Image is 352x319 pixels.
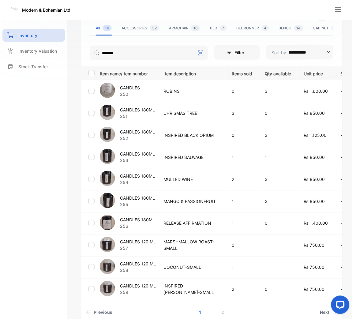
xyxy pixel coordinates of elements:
p: INSPIRED SAUVAGE [163,154,219,160]
img: Logo [10,4,19,13]
a: Page 1 is your current page [192,307,208,318]
p: 259 [120,289,156,296]
p: Item name/Item number [100,69,156,77]
img: item [100,149,115,164]
p: 254 [120,179,155,186]
a: Previous page [84,307,115,318]
div: ARMCHAIR [169,25,200,31]
p: Items sold [232,69,253,77]
p: MULLED WINE [163,176,219,182]
p: 2 [232,176,253,182]
iframe: LiveChat chat widget [326,293,352,319]
p: RELEASE AFFIRMATION [163,220,219,227]
span: ₨ 1,400.00 [304,221,328,226]
img: item [100,83,115,98]
p: 252 [120,135,155,141]
span: ₨ 850.00 [304,199,325,204]
p: 3 [232,110,253,116]
ul: Pagination [81,307,342,318]
p: Unit price [304,69,328,77]
a: Next page [318,307,340,318]
p: 0 [265,286,291,293]
p: 0 [265,220,291,227]
p: Sort by [272,49,286,56]
span: ₨ 850.00 [304,155,325,160]
span: 14 [331,25,341,31]
p: 256 [120,223,155,230]
img: item [100,215,115,230]
p: Item description [163,69,219,77]
p: CANDLES 180ML [120,151,155,157]
div: All [96,25,112,31]
p: 0 [232,88,253,94]
p: Stock Transfer [18,63,48,70]
p: 3 [265,88,291,94]
p: INSPIRED [PERSON_NAME]-SMALL [163,283,219,296]
p: 1 [265,264,291,271]
p: MARSHMALLOW ROAST-SMALL [163,239,219,252]
p: MANGO & PASSIONFRUIT [163,198,219,205]
img: item [100,127,115,142]
p: 253 [120,157,155,163]
span: 14 [294,25,303,31]
p: CANDLES 120 ML [120,239,156,245]
p: CANDLES 180ML [120,107,155,113]
p: 1 [265,242,291,249]
p: 0 [265,110,291,116]
p: COCONUT-SMALL [163,264,219,271]
div: ACCESSORIES [122,25,159,31]
img: item [100,237,115,252]
img: item [100,281,115,296]
p: 2 [232,286,253,293]
p: 3 [265,132,291,138]
p: Inventory [18,32,37,39]
p: 251 [120,113,155,119]
p: CANDLES 180ML [120,217,155,223]
img: item [100,105,115,120]
span: 4 [262,25,269,31]
span: 7 [220,25,227,31]
p: 250 [120,91,140,97]
p: CANDLES 120 ML [120,283,156,289]
a: Page 2 [214,307,232,318]
img: item [100,193,115,208]
p: CANDLES 180ML [120,129,155,135]
p: Inventory Valuation [18,48,57,54]
p: 0 [232,242,253,249]
img: item [100,171,115,186]
span: ₨ 850.00 [304,111,325,116]
span: Previous [94,309,112,316]
p: 255 [120,201,155,208]
p: 0 [232,132,253,138]
p: Modern & Bohemian Ltd [22,7,70,13]
div: CABINET [313,25,341,31]
p: 1 [232,154,253,160]
p: ROBINS [163,88,219,94]
p: CHRISMAS TREE [163,110,219,116]
p: INSPIRED BLACK OPIUM [163,132,219,138]
span: ₨ 750.00 [304,287,325,292]
p: 1 [232,198,253,205]
a: Inventory [2,29,65,42]
p: 258 [120,267,156,274]
div: BED [210,25,227,31]
p: CANDLES 180ML [120,195,155,201]
p: Qty available [265,69,291,77]
p: 3 [265,176,291,182]
p: CANDLES 120 ML [120,261,156,267]
p: 1 [232,220,253,227]
span: ₨ 1,125.00 [304,133,327,138]
span: Next [320,309,330,316]
span: ₨ 1,600.00 [304,88,328,94]
p: 3 [265,198,291,205]
div: BENCH [279,25,303,31]
img: item [100,259,115,274]
button: Sort by [266,45,334,60]
p: 1 [265,154,291,160]
p: 257 [120,245,156,252]
p: CANDLES 180ML [120,173,155,179]
a: Inventory Valuation [2,45,65,57]
span: 32 [150,25,159,31]
span: ₨ 750.00 [304,265,325,270]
